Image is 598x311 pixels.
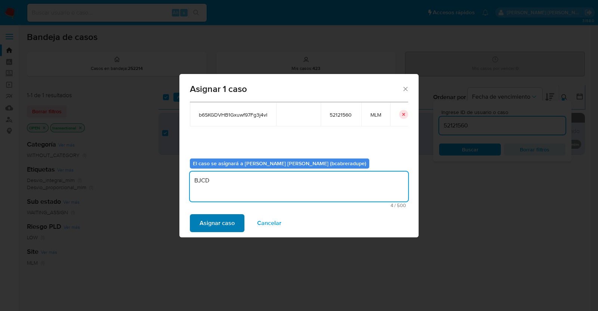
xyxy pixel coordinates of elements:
span: Asignar caso [200,215,235,231]
button: icon-button [399,110,408,119]
textarea: BJCD [190,172,408,201]
span: Máximo 500 caracteres [192,203,406,208]
button: Cerrar ventana [402,85,409,92]
span: b6SKGDVHB1Gxuwf97Fg3j4vI [199,111,267,118]
b: El caso se asignará a [PERSON_NAME] [PERSON_NAME] (bcabreradupe) [193,160,366,167]
span: 52121560 [330,111,352,118]
span: MLM [370,111,381,118]
button: Cancelar [247,214,291,232]
button: Asignar caso [190,214,244,232]
span: Asignar 1 caso [190,84,402,93]
div: assign-modal [179,74,419,237]
span: Cancelar [257,215,281,231]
